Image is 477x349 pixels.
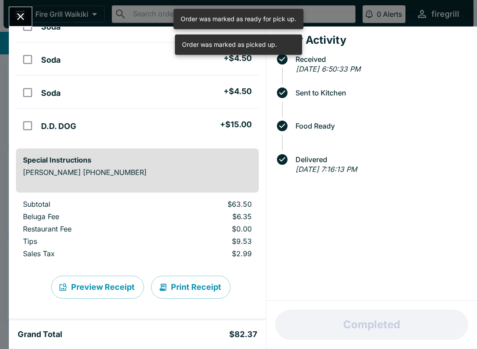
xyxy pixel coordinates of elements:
[182,37,277,52] div: Order was marked as picked up.
[159,224,252,233] p: $0.00
[9,7,32,26] button: Close
[18,329,62,340] h5: Grand Total
[41,121,76,132] h5: D.D. DOG
[16,200,259,262] table: orders table
[23,237,145,246] p: Tips
[295,165,357,174] em: [DATE] 7:16:13 PM
[223,86,252,97] h5: + $4.50
[220,119,252,130] h5: + $15.00
[41,22,61,32] h5: Soda
[23,156,252,164] h6: Special Instructions
[41,88,61,99] h5: Soda
[291,89,470,97] span: Sent to Kitchen
[41,55,61,65] h5: Soda
[291,122,470,130] span: Food Ready
[291,156,470,163] span: Delivered
[23,224,145,233] p: Restaurant Fee
[23,200,145,209] p: Subtotal
[23,212,145,221] p: Beluga Fee
[51,276,144,299] button: Preview Receipt
[181,11,296,27] div: Order was marked as ready for pick up.
[291,55,470,63] span: Received
[223,53,252,64] h5: + $4.50
[229,329,257,340] h5: $82.37
[159,212,252,221] p: $6.35
[159,249,252,258] p: $2.99
[23,249,145,258] p: Sales Tax
[296,64,360,73] em: [DATE] 6:50:33 PM
[151,276,231,299] button: Print Receipt
[159,237,252,246] p: $9.53
[23,168,252,177] p: [PERSON_NAME] [PHONE_NUMBER]
[159,200,252,209] p: $63.50
[273,34,470,47] h4: Order Activity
